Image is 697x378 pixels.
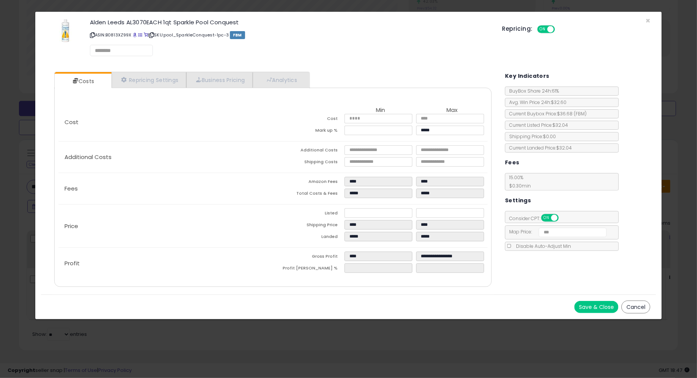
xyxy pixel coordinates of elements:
[621,301,650,313] button: Cancel
[138,32,142,38] a: All offer listings
[55,74,111,89] a: Costs
[59,19,72,42] img: 31vRokyH9LL._SL60_.jpg
[505,88,559,94] span: BuyBox Share 24h: 61%
[538,26,548,33] span: ON
[505,99,566,106] span: Avg. Win Price 24h: $32.60
[58,260,273,266] p: Profit
[90,19,491,25] h3: Alden Leeds AL3070EACH 1qt Sparkle Pool Conquest
[645,15,650,26] span: ×
[557,110,587,117] span: $36.68
[505,158,519,167] h5: Fees
[273,263,345,275] td: Profit [PERSON_NAME] %
[505,215,569,222] span: Consider CPT:
[273,189,345,200] td: Total Costs & Fees
[58,186,273,192] p: Fees
[58,119,273,125] p: Cost
[273,114,345,126] td: Cost
[505,196,531,205] h5: Settings
[542,215,551,221] span: ON
[186,72,253,88] a: Business Pricing
[554,26,566,33] span: OFF
[502,26,533,32] h5: Repricing:
[58,154,273,160] p: Additional Costs
[273,252,345,263] td: Gross Profit
[273,157,345,169] td: Shipping Costs
[505,174,531,189] span: 15.00 %
[273,126,345,137] td: Mark up %
[558,215,570,221] span: OFF
[345,107,416,114] th: Min
[512,243,571,249] span: Disable Auto-Adjust Min
[58,223,273,229] p: Price
[273,232,345,244] td: Landed
[505,133,556,140] span: Shipping Price: $0.00
[90,29,491,41] p: ASIN: B0813XZ99X | SKU: pool_SparkleConquest-1pc-3
[273,220,345,232] td: Shipping Price
[144,32,148,38] a: Your listing only
[273,208,345,220] td: Listed
[574,301,618,313] button: Save & Close
[505,145,572,151] span: Current Landed Price: $32.04
[273,145,345,157] td: Additional Costs
[133,32,137,38] a: BuyBox page
[230,31,245,39] span: FBM
[505,122,568,128] span: Current Listed Price: $32.04
[505,71,549,81] h5: Key Indicators
[505,228,607,235] span: Map Price:
[505,110,587,117] span: Current Buybox Price:
[273,177,345,189] td: Amazon Fees
[505,183,531,189] span: $0.30 min
[416,107,488,114] th: Max
[574,110,587,117] span: ( FBM )
[253,72,309,88] a: Analytics
[112,72,187,88] a: Repricing Settings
